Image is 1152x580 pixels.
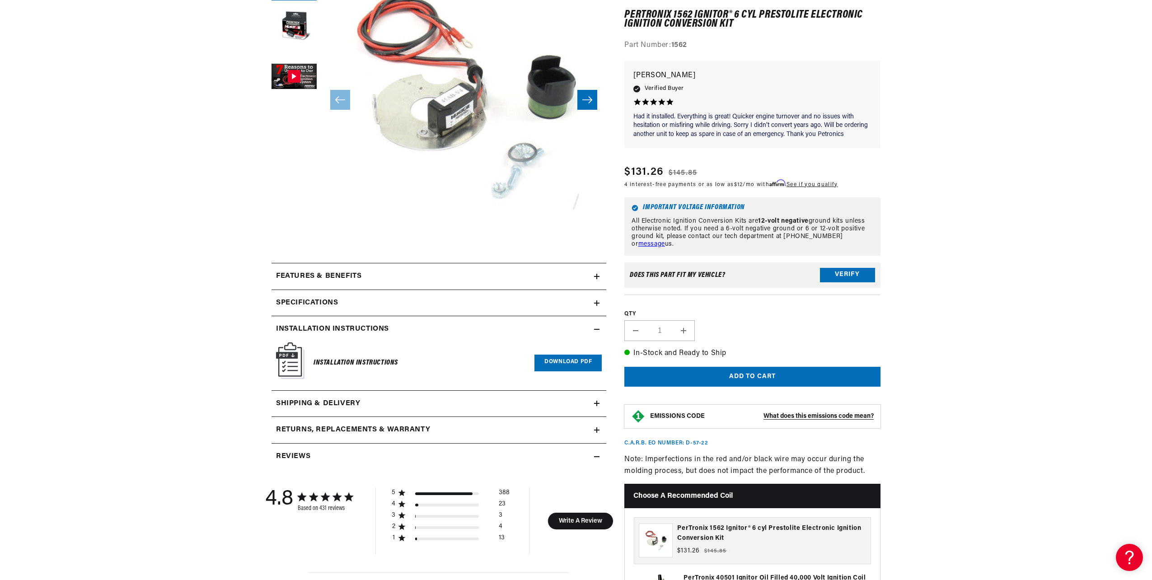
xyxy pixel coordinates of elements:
summary: Installation instructions [272,316,606,342]
summary: Features & Benefits [272,263,606,290]
span: $131.26 [677,546,700,556]
h2: Reviews [276,451,310,463]
h6: Installation Instructions [314,357,398,369]
h2: Shipping & Delivery [276,398,360,410]
s: $145.85 [669,168,698,178]
p: 4 interest-free payments or as low as /mo with . [624,180,838,189]
p: Had it installed. Everything is great! Quicker engine turnover and no issues with hesitation or m... [633,112,871,139]
strong: 1562 [671,42,687,49]
div: 3 star by 3 reviews [392,511,510,523]
div: 3 [499,511,502,523]
div: 13 [499,534,505,545]
summary: Returns, Replacements & Warranty [272,417,606,443]
button: Slide left [330,90,350,110]
summary: Shipping & Delivery [272,391,606,417]
div: 4 star by 23 reviews [392,500,510,511]
button: EMISSIONS CODEWhat does this emissions code mean? [650,413,874,421]
img: Instruction Manual [276,342,304,379]
div: 388 [499,489,510,500]
h6: Important Voltage Information [632,205,873,212]
div: 1 star by 13 reviews [392,534,510,545]
h2: Features & Benefits [276,271,361,282]
p: [PERSON_NAME] [633,70,871,82]
div: 4.8 [265,487,293,512]
span: Verified Buyer [645,84,684,94]
span: $131.26 [624,164,664,180]
span: $12 [734,182,743,187]
h2: Specifications [276,297,338,309]
h2: Returns, Replacements & Warranty [276,424,430,436]
strong: 12-volt negative [758,218,809,225]
button: Verify [820,268,875,282]
p: C.A.R.B. EO Number: D-57-22 [624,440,708,448]
h1: PerTronix 1562 Ignitor® 6 cyl Prestolite Electronic Ignition Conversion Kit [624,10,880,29]
a: See if you qualify - Learn more about Affirm Financing (opens in modal) [787,182,838,187]
p: All Electronic Ignition Conversion Kits are ground kits unless otherwise noted. If you need a 6-v... [632,218,873,248]
span: Affirm [769,180,785,187]
div: 3 [392,511,396,519]
summary: Specifications [272,290,606,316]
div: 5 [392,489,396,497]
img: Emissions code [631,410,646,424]
button: Write A Review [548,513,613,529]
a: message [638,241,665,248]
div: 1 [392,534,396,542]
strong: What does this emissions code mean? [763,413,874,420]
h2: Installation instructions [276,323,389,335]
strong: EMISSIONS CODE [650,413,705,420]
div: 23 [499,500,506,511]
button: Add to cart [624,367,880,387]
h2: Choose a Recommended Coil [624,484,880,508]
div: 2 star by 4 reviews [392,523,510,534]
div: Based on 431 reviews [298,505,353,512]
a: Download PDF [534,355,602,371]
div: 4 [499,523,502,534]
s: $145.85 [704,547,726,555]
div: 2 [392,523,396,531]
label: QTY [624,310,880,318]
div: 5 star by 388 reviews [392,489,510,500]
button: Slide right [577,90,597,110]
div: Part Number: [624,40,880,52]
button: Load image 2 in gallery view [272,5,317,50]
div: 4 [392,500,396,508]
p: In-Stock and Ready to Ship [624,348,880,360]
summary: Reviews [272,444,606,470]
div: Does This part fit My vehicle? [630,271,725,279]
